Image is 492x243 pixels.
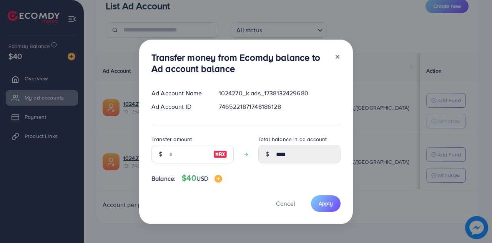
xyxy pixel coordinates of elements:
[311,195,341,212] button: Apply
[319,200,333,207] span: Apply
[182,173,222,183] h4: $40
[266,195,305,212] button: Cancel
[196,174,208,183] span: USD
[151,174,176,183] span: Balance:
[214,175,222,183] img: image
[276,199,295,208] span: Cancel
[151,52,328,74] h3: Transfer money from Ecomdy balance to Ad account balance
[213,89,347,98] div: 1024270_k ads_1738132429680
[258,135,327,143] label: Total balance in ad account
[145,89,213,98] div: Ad Account Name
[213,102,347,111] div: 7465221871748186128
[145,102,213,111] div: Ad Account ID
[213,150,227,159] img: image
[151,135,192,143] label: Transfer amount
